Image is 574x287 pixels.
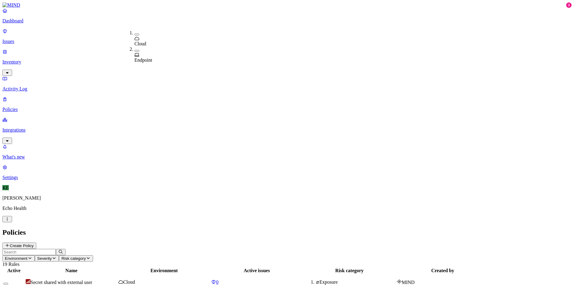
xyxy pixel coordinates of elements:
[2,195,572,201] p: [PERSON_NAME]
[216,279,218,285] span: 0
[26,279,31,284] img: severity-critical
[2,39,572,44] p: Issues
[134,57,152,63] span: Endpoint
[5,256,27,261] span: Environment
[2,243,36,249] button: Create Policy
[566,2,572,8] div: 3
[2,18,572,24] p: Dashboard
[2,154,572,160] p: What's new
[134,41,146,46] span: Cloud
[2,107,572,112] p: Policies
[2,2,572,8] a: MIND
[2,117,572,143] a: Integrations
[37,256,52,261] span: Severity
[2,144,572,160] a: What's new
[3,268,24,273] div: Active
[2,249,56,255] input: Search
[2,59,572,65] p: Inventory
[2,86,572,92] p: Activity Log
[304,268,395,273] div: Risk category
[402,280,415,285] span: MIND
[2,165,572,180] a: Settings
[26,268,117,273] div: Name
[2,2,20,8] img: MIND
[211,268,302,273] div: Active issues
[2,262,19,267] span: 19 Rules
[211,279,302,285] a: 0
[2,228,572,236] h2: Policies
[118,268,210,273] div: Environment
[2,206,572,211] p: Echo Health
[2,96,572,112] a: Policies
[123,279,135,285] span: Cloud
[316,279,395,285] div: Exposure
[397,279,402,284] img: mind-logo-icon
[2,76,572,92] a: Activity Log
[2,49,572,75] a: Inventory
[2,175,572,180] p: Settings
[397,268,489,273] div: Created by
[31,280,92,285] span: Secret shared with external user
[2,8,572,24] a: Dashboard
[2,127,572,133] p: Integrations
[2,28,572,44] a: Issues
[61,256,86,261] span: Risk category
[2,185,9,190] span: KE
